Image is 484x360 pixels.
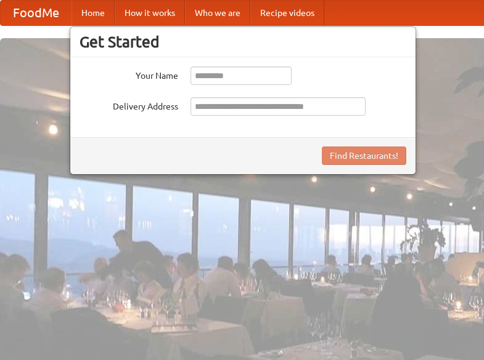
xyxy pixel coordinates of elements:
[1,1,72,25] a: FoodMe
[115,1,185,25] a: How it works
[80,97,178,113] label: Delivery Address
[80,66,178,82] label: Your Name
[322,146,406,165] button: Find Restaurants!
[80,33,406,51] h3: Get Started
[250,1,324,25] a: Recipe videos
[72,1,115,25] a: Home
[185,1,250,25] a: Who we are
